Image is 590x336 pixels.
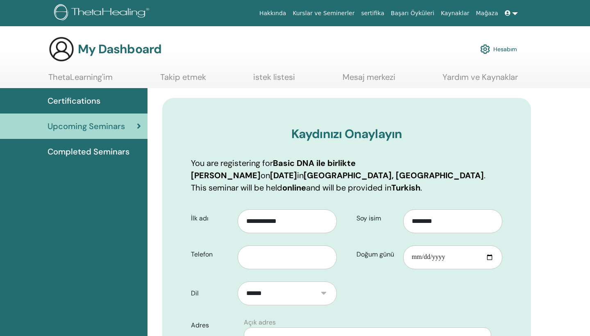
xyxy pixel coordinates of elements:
b: Basic DNA ile birlikte [PERSON_NAME] [191,158,356,181]
a: Mesaj merkezi [343,72,395,88]
b: [GEOGRAPHIC_DATA], [GEOGRAPHIC_DATA] [304,170,484,181]
a: Kaynaklar [438,6,473,21]
a: Mağaza [472,6,501,21]
label: Dil [185,286,238,301]
h3: Kaydınızı Onaylayın [191,127,502,141]
b: online [282,182,306,193]
h3: My Dashboard [78,42,161,57]
label: Açık adres [244,318,276,327]
a: sertifika [358,6,387,21]
span: Certifications [48,95,100,107]
span: Completed Seminars [48,145,129,158]
b: Turkish [391,182,420,193]
a: Başarı Öyküleri [388,6,438,21]
label: Adres [185,318,239,333]
a: Kurslar ve Seminerler [289,6,358,21]
b: [DATE] [270,170,297,181]
p: You are registering for on in . This seminar will be held and will be provided in . [191,157,502,194]
a: istek listesi [253,72,295,88]
a: Hakkında [256,6,290,21]
a: Takip etmek [160,72,206,88]
a: ThetaLearning'im [48,72,113,88]
span: Upcoming Seminars [48,120,125,132]
label: Doğum günü [350,247,403,262]
img: logo.png [54,4,152,23]
label: Telefon [185,247,238,262]
a: Hesabım [480,40,517,58]
a: Yardım ve Kaynaklar [442,72,518,88]
img: cog.svg [480,42,490,56]
img: generic-user-icon.jpg [48,36,75,62]
label: İlk adı [185,211,238,226]
label: Soy isim [350,211,403,226]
